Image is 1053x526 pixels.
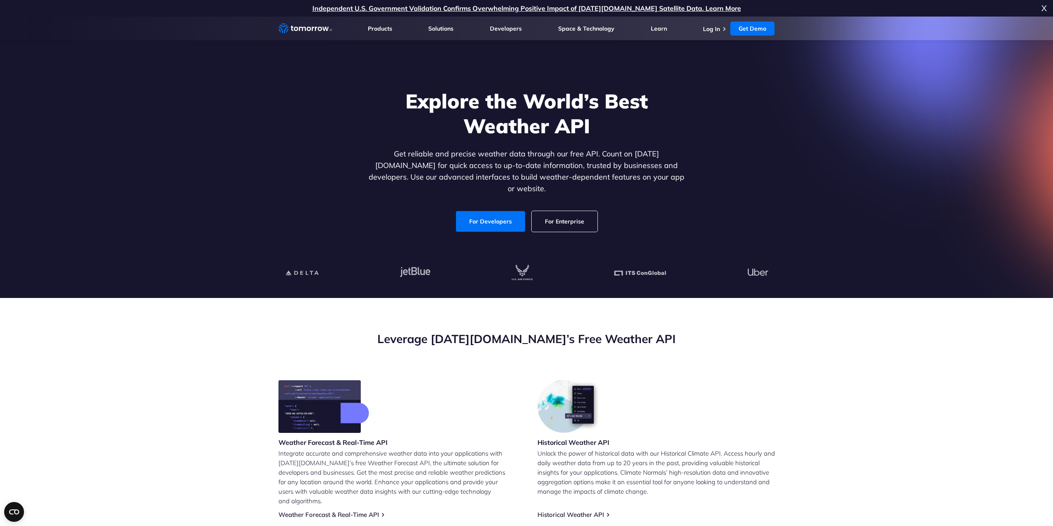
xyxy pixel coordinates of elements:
h3: Historical Weather API [537,438,609,447]
a: For Developers [456,211,525,232]
a: Space & Technology [558,25,614,32]
p: Get reliable and precise weather data through our free API. Count on [DATE][DOMAIN_NAME] for quic... [367,148,686,195]
a: Weather Forecast & Real-Time API [278,511,379,519]
a: Independent U.S. Government Validation Confirms Overwhelming Positive Impact of [DATE][DOMAIN_NAM... [312,4,741,12]
a: Developers [490,25,522,32]
h2: Leverage [DATE][DOMAIN_NAME]’s Free Weather API [278,331,775,347]
a: Get Demo [730,22,775,36]
a: Products [368,25,392,32]
h3: Weather Forecast & Real-Time API [278,438,388,447]
h1: Explore the World’s Best Weather API [367,89,686,138]
p: Unlock the power of historical data with our Historical Climate API. Access hourly and daily weat... [537,449,775,496]
a: Log In [703,25,720,33]
p: Integrate accurate and comprehensive weather data into your applications with [DATE][DOMAIN_NAME]... [278,449,516,506]
a: For Enterprise [532,211,597,232]
a: Home link [278,22,332,35]
button: Open CMP widget [4,502,24,522]
a: Historical Weather API [537,511,604,519]
a: Solutions [428,25,453,32]
a: Learn [651,25,667,32]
